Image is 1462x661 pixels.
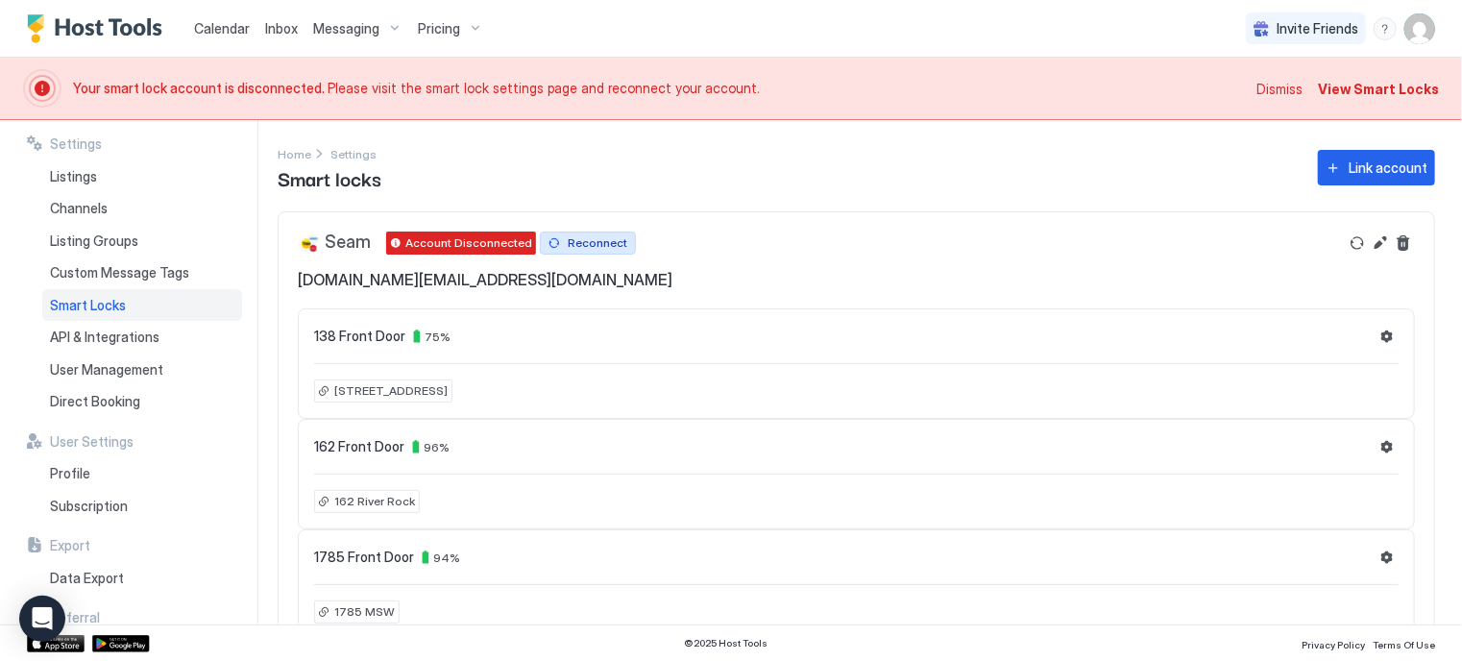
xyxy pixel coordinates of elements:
span: Smart Locks [50,297,126,314]
a: Google Play Store [92,635,150,652]
span: Custom Message Tags [50,264,189,282]
a: Home [278,143,311,163]
a: Profile [42,457,242,490]
div: Dismiss [1256,79,1303,99]
button: Delete [1392,232,1415,255]
span: Profile [50,465,90,482]
span: 94 % [433,551,460,565]
a: Calendar [194,18,250,38]
div: menu [1374,17,1397,40]
a: Host Tools Logo [27,14,171,43]
span: 162 River Rock [334,493,415,510]
div: Breadcrumb [278,143,311,163]
a: Direct Booking [42,385,242,418]
a: API & Integrations [42,321,242,354]
button: Link account [1318,150,1435,185]
button: Reconnect [540,232,636,255]
a: Smart Locks [42,289,242,322]
span: 1785 Front Door [314,549,414,566]
div: Open Intercom Messenger [19,596,65,642]
span: Listings [50,168,97,185]
div: Reconnect [568,234,627,252]
span: Terms Of Use [1373,639,1435,650]
span: 75 % [425,330,451,344]
a: Listings [42,160,242,193]
a: Listing Groups [42,225,242,257]
span: Listing Groups [50,233,138,250]
div: View Smart Locks [1318,79,1439,99]
a: Data Export [42,562,242,595]
div: Link account [1349,158,1427,178]
span: Calendar [194,20,250,37]
span: Settings [50,135,102,153]
span: 1785 MSW [334,603,395,621]
div: User profile [1404,13,1435,44]
button: Settings [1376,435,1399,458]
span: Messaging [313,20,379,37]
button: Refresh [1346,232,1369,255]
span: Smart locks [278,163,381,192]
span: 138 Front Door [314,328,405,345]
span: Pricing [418,20,460,37]
span: User Settings [50,433,134,451]
span: Invite Friends [1277,20,1358,37]
span: Referral [50,609,100,626]
span: Direct Booking [50,393,140,410]
span: Channels [50,200,108,217]
span: 96 % [424,440,450,454]
span: 162 Front Door [314,438,404,455]
span: © 2025 Host Tools [684,637,768,649]
a: App Store [27,635,85,652]
button: Settings [1376,325,1399,348]
a: Settings [330,143,377,163]
span: Inbox [265,20,298,37]
a: Inbox [265,18,298,38]
span: [STREET_ADDRESS] [334,382,448,400]
span: Data Export [50,570,124,587]
span: API & Integrations [50,329,159,346]
button: Reconnect [1369,232,1392,255]
span: Export [50,537,90,554]
span: Privacy Policy [1302,639,1365,650]
span: Your smart lock account is disconnected. [73,80,328,96]
span: Please visit the smart lock settings page and reconnect your account. [73,80,1245,97]
span: Account Disconnected [405,234,532,252]
a: Subscription [42,490,242,523]
div: Breadcrumb [330,143,377,163]
button: Settings [1376,546,1399,569]
span: Home [278,147,311,161]
a: Terms Of Use [1373,633,1435,653]
a: Custom Message Tags [42,257,242,289]
span: [DOMAIN_NAME][EMAIL_ADDRESS][DOMAIN_NAME] [298,270,672,289]
span: Settings [330,147,377,161]
a: User Management [42,354,242,386]
span: Subscription [50,498,128,515]
span: User Management [50,361,163,379]
a: Privacy Policy [1302,633,1365,653]
a: Channels [42,192,242,225]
